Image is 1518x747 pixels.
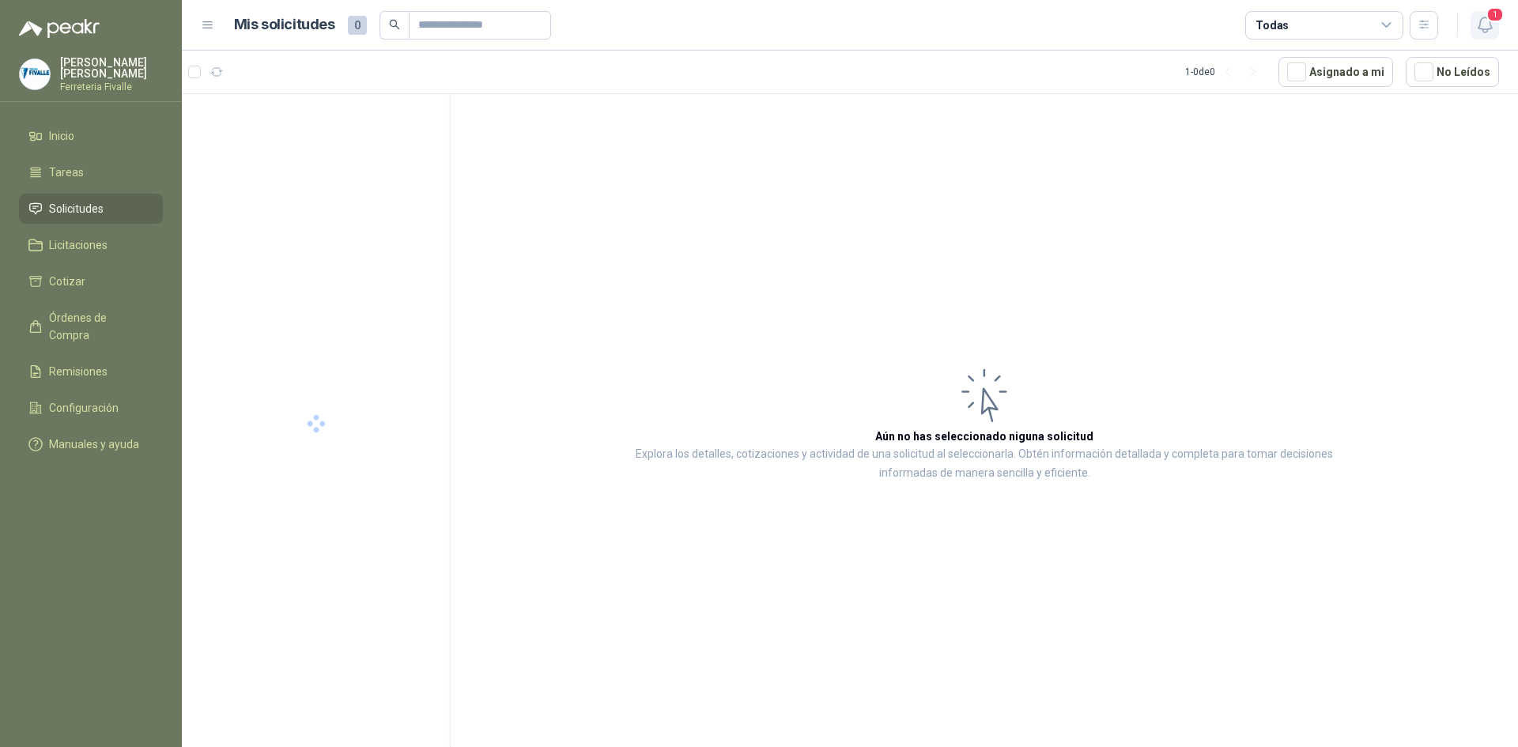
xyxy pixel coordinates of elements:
span: Remisiones [49,363,108,380]
a: Configuración [19,393,163,423]
span: 1 [1486,7,1504,22]
span: 0 [348,16,367,35]
a: Solicitudes [19,194,163,224]
div: Todas [1256,17,1289,34]
span: Cotizar [49,273,85,290]
button: 1 [1471,11,1499,40]
h1: Mis solicitudes [234,13,335,36]
span: Solicitudes [49,200,104,217]
a: Licitaciones [19,230,163,260]
span: Órdenes de Compra [49,309,148,344]
span: Configuración [49,399,119,417]
a: Manuales y ayuda [19,429,163,459]
a: Inicio [19,121,163,151]
span: Manuales y ayuda [49,436,139,453]
button: Asignado a mi [1278,57,1393,87]
a: Cotizar [19,266,163,296]
span: search [389,19,400,30]
span: Tareas [49,164,84,181]
a: Remisiones [19,357,163,387]
span: Inicio [49,127,74,145]
img: Company Logo [20,59,50,89]
div: 1 - 0 de 0 [1185,59,1266,85]
p: [PERSON_NAME] [PERSON_NAME] [60,57,163,79]
img: Logo peakr [19,19,100,38]
span: Licitaciones [49,236,108,254]
a: Órdenes de Compra [19,303,163,350]
button: No Leídos [1406,57,1499,87]
p: Ferreteria Fivalle [60,82,163,92]
p: Explora los detalles, cotizaciones y actividad de una solicitud al seleccionarla. Obtén informaci... [609,445,1360,483]
a: Tareas [19,157,163,187]
h3: Aún no has seleccionado niguna solicitud [875,428,1093,445]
